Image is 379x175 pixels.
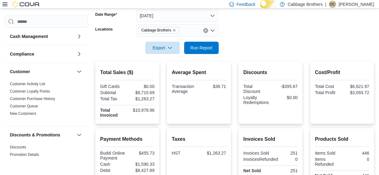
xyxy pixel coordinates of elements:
[10,96,55,101] span: Customer Purchase History
[10,33,74,40] button: Cash Management
[243,157,278,162] div: InvoicesRefunded
[288,1,323,8] p: Cabbage Brothers
[10,145,26,149] a: Discounts
[190,45,212,51] span: Run Report
[243,84,269,94] div: Total Discount
[172,135,226,143] h2: Taxes
[100,96,126,101] div: Total Tax
[129,168,154,173] div: $8,427.89
[315,84,341,89] div: Total Cost
[5,144,88,172] div: Discounts & Promotions
[272,95,298,100] div: $0.00
[243,168,261,173] strong: Net Sold
[149,42,176,54] span: Export
[76,131,83,139] button: Discounts & Promotions
[5,80,88,126] div: Customer
[10,89,50,94] span: Customer Loyalty Points
[184,42,219,54] button: Run Report
[100,151,126,160] div: Buddi Online Payment
[272,151,298,156] div: 251
[172,151,198,156] div: HST
[329,1,336,8] div: Oliver Coppolino
[10,69,30,75] h3: Customer
[136,10,219,22] button: [DATE]
[260,0,276,8] input: Dark Mode
[10,33,48,40] h3: Cash Management
[210,28,215,33] button: Open list of options
[203,28,208,33] button: Clear input
[172,84,198,94] div: Transaction Average
[10,51,34,57] h3: Compliance
[200,151,226,156] div: $1,263.27
[10,104,38,109] span: Customer Queue
[172,69,226,76] h2: Average Spent
[315,90,341,95] div: Total Profit
[339,1,374,8] p: [PERSON_NAME]
[129,162,154,167] div: $1,590.33
[10,89,50,94] a: Customer Loyalty Points
[343,84,369,89] div: $6,621.97
[145,42,180,54] button: Export
[315,157,341,167] div: Items Refunded
[260,8,261,9] span: Dark Mode
[76,50,83,58] button: Compliance
[243,135,298,143] h2: Invoices Sold
[343,151,369,156] div: 446
[10,152,39,157] a: Promotion Details
[10,81,45,86] span: Customer Activity List
[325,1,326,8] p: |
[129,84,154,89] div: $0.00
[76,33,83,40] button: Cash Management
[100,90,126,95] div: Subtotal
[129,151,154,156] div: $455.73
[343,157,369,162] div: 0
[330,1,335,8] span: OC
[243,95,269,105] div: Loyalty Redemptions
[243,151,269,156] div: Invoices Sold
[100,162,126,167] div: Cash
[95,27,113,32] label: Locations
[10,69,74,75] button: Customer
[10,145,26,150] span: Discounts
[10,97,55,101] a: Customer Purchase History
[10,51,74,57] button: Compliance
[100,135,154,143] h2: Payment Methods
[272,168,298,173] div: 251
[129,90,154,95] div: $9,715.69
[100,108,118,118] strong: Total Invoiced
[10,82,45,86] a: Customer Activity List
[315,135,369,143] h2: Products Sold
[141,27,171,33] span: Cabbage Brothers
[315,69,369,76] h2: Cost/Profit
[100,84,126,89] div: Gift Cards
[10,104,38,108] a: Customer Queue
[237,1,255,7] span: Feedback
[138,27,179,34] span: Cabbage Brothers
[100,168,126,173] div: Debit
[315,151,341,156] div: Items Sold
[172,28,176,32] button: Remove Cabbage Brothers from selection in this group
[10,132,60,138] h3: Discounts & Promotions
[12,1,40,7] img: Cova
[76,68,83,75] button: Customer
[10,132,74,138] button: Discounts & Promotions
[129,108,154,113] div: $10,978.96
[243,69,298,76] h2: Discounts
[129,96,154,101] div: $1,263.27
[95,12,117,17] label: Date Range
[272,84,298,89] div: -$395.67
[10,111,36,116] a: New Customers
[343,90,369,95] div: $3,093.72
[100,69,154,76] h2: Total Sales ($)
[280,157,298,162] div: 0
[200,84,226,89] div: $38.71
